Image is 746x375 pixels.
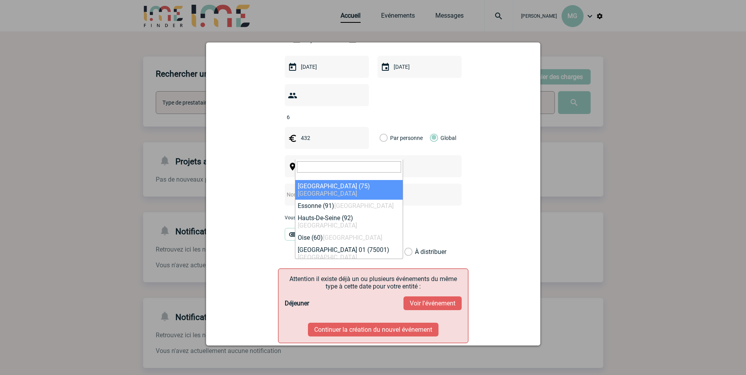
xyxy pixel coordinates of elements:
li: Hauts-De-Seine (92) [295,212,403,232]
button: Voir l'événement [403,296,462,310]
input: Date de début [299,62,353,72]
input: Date de fin [392,62,446,72]
label: Global [430,127,435,149]
label: Par personne [379,127,388,149]
input: Nombre de participants [285,112,359,122]
span: [GEOGRAPHIC_DATA] [298,254,357,261]
strong: Déjeuner [285,300,309,307]
span: [GEOGRAPHIC_DATA] [323,234,382,241]
input: Budget HT [299,133,353,143]
li: Essonne (91) [295,200,403,212]
li: [GEOGRAPHIC_DATA] 01 (75001) [295,244,403,263]
label: À distribuer [404,248,413,256]
span: [GEOGRAPHIC_DATA] [298,222,357,229]
button: Continuer la création du nouvel événement [308,323,438,336]
input: Nom de l'événement [285,189,441,200]
span: [GEOGRAPHIC_DATA] [334,202,394,210]
li: Oise (60) [295,232,403,244]
p: Attention il existe déjà un ou plusieurs événements du même type à cette date pour votre entité : [285,275,462,290]
p: Vous pouvez ajouter une pièce jointe à votre demande [285,215,462,221]
li: [GEOGRAPHIC_DATA] (75) [295,180,403,200]
span: [GEOGRAPHIC_DATA] [298,190,357,197]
